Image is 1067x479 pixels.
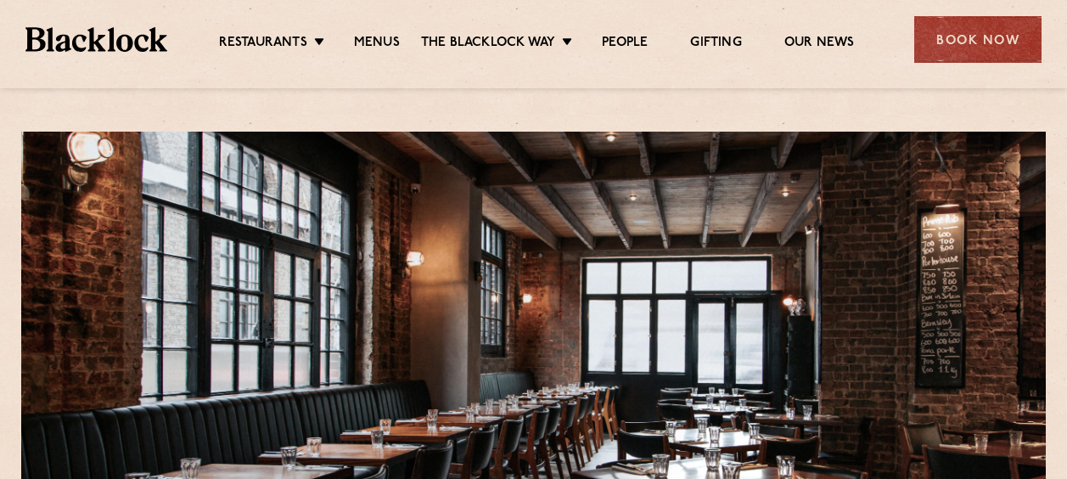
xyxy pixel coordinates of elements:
div: Book Now [914,16,1042,63]
a: Menus [354,35,400,54]
a: Gifting [690,35,741,54]
img: BL_Textured_Logo-footer-cropped.svg [25,27,167,51]
a: People [602,35,648,54]
a: Restaurants [219,35,307,54]
a: Our News [784,35,855,54]
a: The Blacklock Way [421,35,555,54]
